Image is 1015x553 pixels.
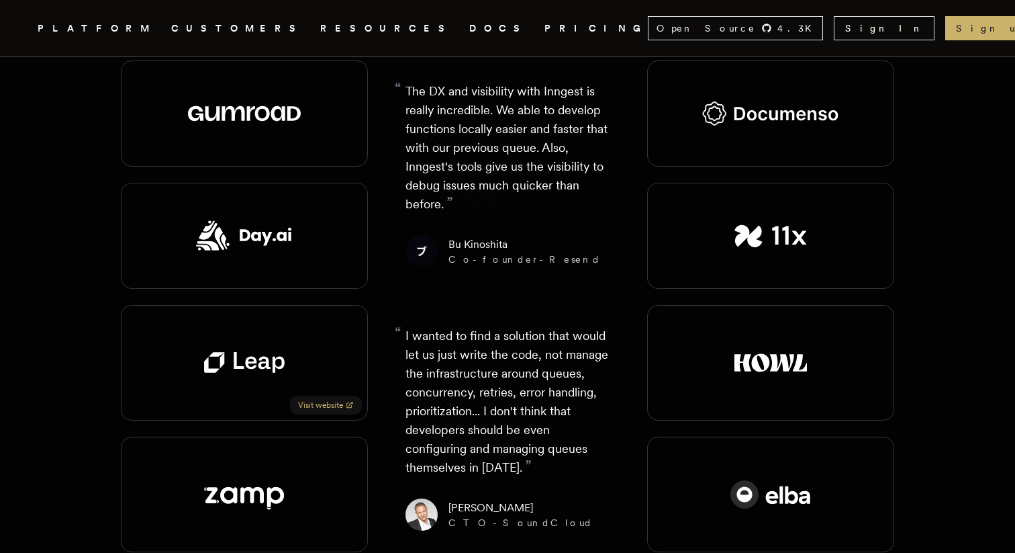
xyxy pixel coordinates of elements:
[320,20,453,37] button: RESOURCES
[657,22,756,35] span: Open Source
[171,20,304,37] a: CUSTOMERS
[730,480,811,509] img: Elba
[204,478,285,510] img: Zamp
[290,396,362,415] a: Visit website
[38,20,155,37] button: PLATFORM
[188,105,301,122] img: Gumroad
[544,20,648,37] a: PRICING
[405,327,610,477] p: I wanted to find a solution that would let us just write the code, not manage the infrastructure ...
[448,516,593,529] div: CTO - SoundCloud
[448,237,601,253] div: Bu Kinoshita
[734,223,807,249] img: 11x
[446,193,453,212] span: ”
[395,85,401,93] span: “
[702,101,839,126] img: Documenso
[204,352,285,373] img: Leap
[448,500,593,516] div: [PERSON_NAME]
[469,20,528,37] a: DOCS
[405,235,438,267] img: Image of Bu Kinoshita
[196,220,293,251] img: Day.ai
[405,82,610,214] p: The DX and visibility with Inngest is really incredible. We able to develop functions locally eas...
[834,16,934,40] a: Sign In
[395,329,401,337] span: “
[448,253,601,266] div: Co-founder - Resend
[734,353,807,372] img: Howl
[405,499,438,531] img: Image of Matthew Drooker
[777,22,820,35] span: 4.3 K
[525,456,532,476] span: ”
